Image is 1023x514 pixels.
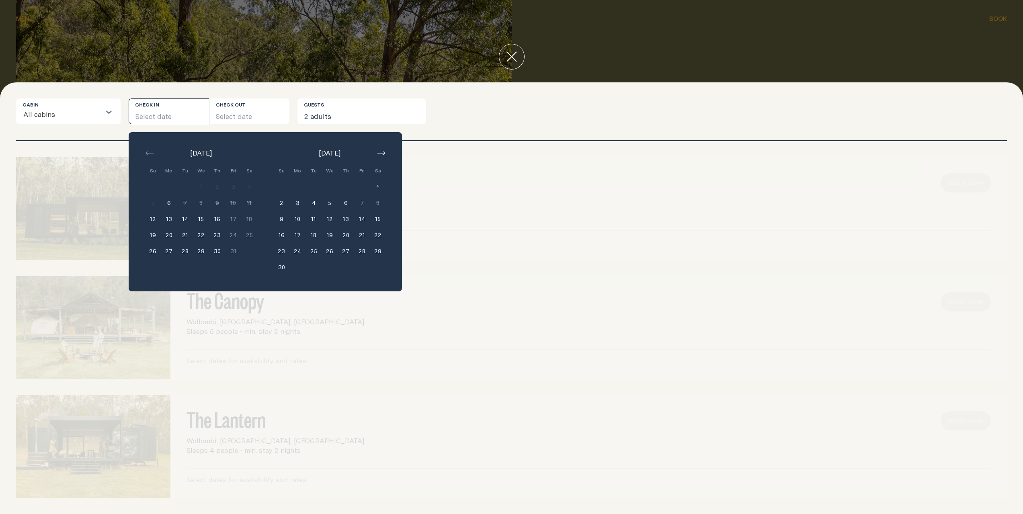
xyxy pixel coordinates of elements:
button: 6 [161,195,177,211]
button: 29 [370,243,386,259]
span: All cabins [23,105,55,124]
input: Search for option [55,107,101,124]
button: 23 [209,227,225,243]
button: 25 [305,243,322,259]
button: 9 [209,195,225,211]
button: 22 [193,227,209,243]
button: 9 [273,211,289,227]
button: 7 [177,195,193,211]
button: 28 [354,243,370,259]
button: 13 [338,211,354,227]
button: 8 [370,195,386,211]
div: Th [338,163,354,179]
button: 8 [193,195,209,211]
button: 21 [177,227,193,243]
button: 5 [322,195,338,211]
button: 4 [305,195,322,211]
button: 11 [241,195,257,211]
button: 22 [370,227,386,243]
button: 30 [273,259,289,275]
button: Select date [129,98,209,124]
button: 15 [193,211,209,227]
button: 27 [161,243,177,259]
div: Sa [241,163,257,179]
button: 17 [289,227,305,243]
div: Su [273,163,289,179]
div: Tu [305,163,322,179]
button: 11 [305,211,322,227]
div: Fri [354,163,370,179]
button: 10 [289,211,305,227]
span: [DATE] [190,148,212,158]
button: 1 [370,179,386,195]
button: 14 [177,211,193,227]
button: 27 [338,243,354,259]
button: close [499,44,525,70]
button: 16 [273,227,289,243]
button: 15 [370,211,386,227]
button: 6 [338,195,354,211]
button: 17 [225,211,241,227]
button: 30 [209,243,225,259]
button: 20 [338,227,354,243]
span: [DATE] [319,148,340,158]
button: 1 [193,179,209,195]
label: Guests [304,102,324,108]
div: Mo [161,163,177,179]
button: 28 [177,243,193,259]
button: 3 [225,179,241,195]
button: 3 [289,195,305,211]
div: Fri [225,163,241,179]
button: 10 [225,195,241,211]
div: Mo [289,163,305,179]
div: We [193,163,209,179]
button: 23 [273,243,289,259]
button: 14 [354,211,370,227]
button: 2 adults [297,98,426,124]
div: Search for option [16,98,121,124]
button: 26 [322,243,338,259]
button: 18 [305,227,322,243]
button: 24 [289,243,305,259]
button: 31 [225,243,241,259]
div: We [322,163,338,179]
div: Tu [177,163,193,179]
button: 19 [322,227,338,243]
button: 19 [145,227,161,243]
button: 29 [193,243,209,259]
button: 16 [209,211,225,227]
button: 2 [209,179,225,195]
button: 24 [225,227,241,243]
div: Su [145,163,161,179]
button: 12 [322,211,338,227]
button: 12 [145,211,161,227]
button: 13 [161,211,177,227]
button: 7 [354,195,370,211]
button: 2 [273,195,289,211]
button: 5 [145,195,161,211]
button: Select date [209,98,290,124]
button: 18 [241,211,257,227]
button: 20 [161,227,177,243]
button: 21 [354,227,370,243]
div: Th [209,163,225,179]
button: 26 [145,243,161,259]
button: 25 [241,227,257,243]
div: Sa [370,163,386,179]
button: 4 [241,179,257,195]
